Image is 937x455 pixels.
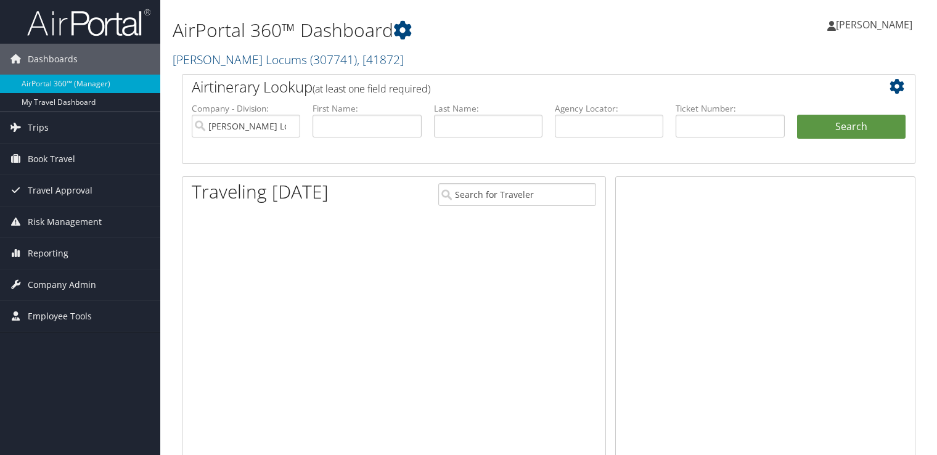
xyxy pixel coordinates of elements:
input: Search for Traveler [438,183,596,206]
label: Company - Division: [192,102,300,115]
span: Employee Tools [28,301,92,332]
label: Last Name: [434,102,542,115]
a: [PERSON_NAME] [827,6,925,43]
span: Book Travel [28,144,75,174]
a: [PERSON_NAME] Locums [173,51,404,68]
span: ( 307741 ) [310,51,357,68]
span: Company Admin [28,269,96,300]
span: , [ 41872 ] [357,51,404,68]
label: Agency Locator: [555,102,663,115]
h2: Airtinerary Lookup [192,76,845,97]
span: Risk Management [28,207,102,237]
span: Travel Approval [28,175,92,206]
span: (at least one field required) [313,82,430,96]
button: Search [797,115,906,139]
h1: AirPortal 360™ Dashboard [173,17,674,43]
label: Ticket Number: [676,102,784,115]
span: Trips [28,112,49,143]
span: Dashboards [28,44,78,75]
span: Reporting [28,238,68,269]
img: airportal-logo.png [27,8,150,37]
label: First Name: [313,102,421,115]
span: [PERSON_NAME] [836,18,912,31]
h1: Traveling [DATE] [192,179,329,205]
